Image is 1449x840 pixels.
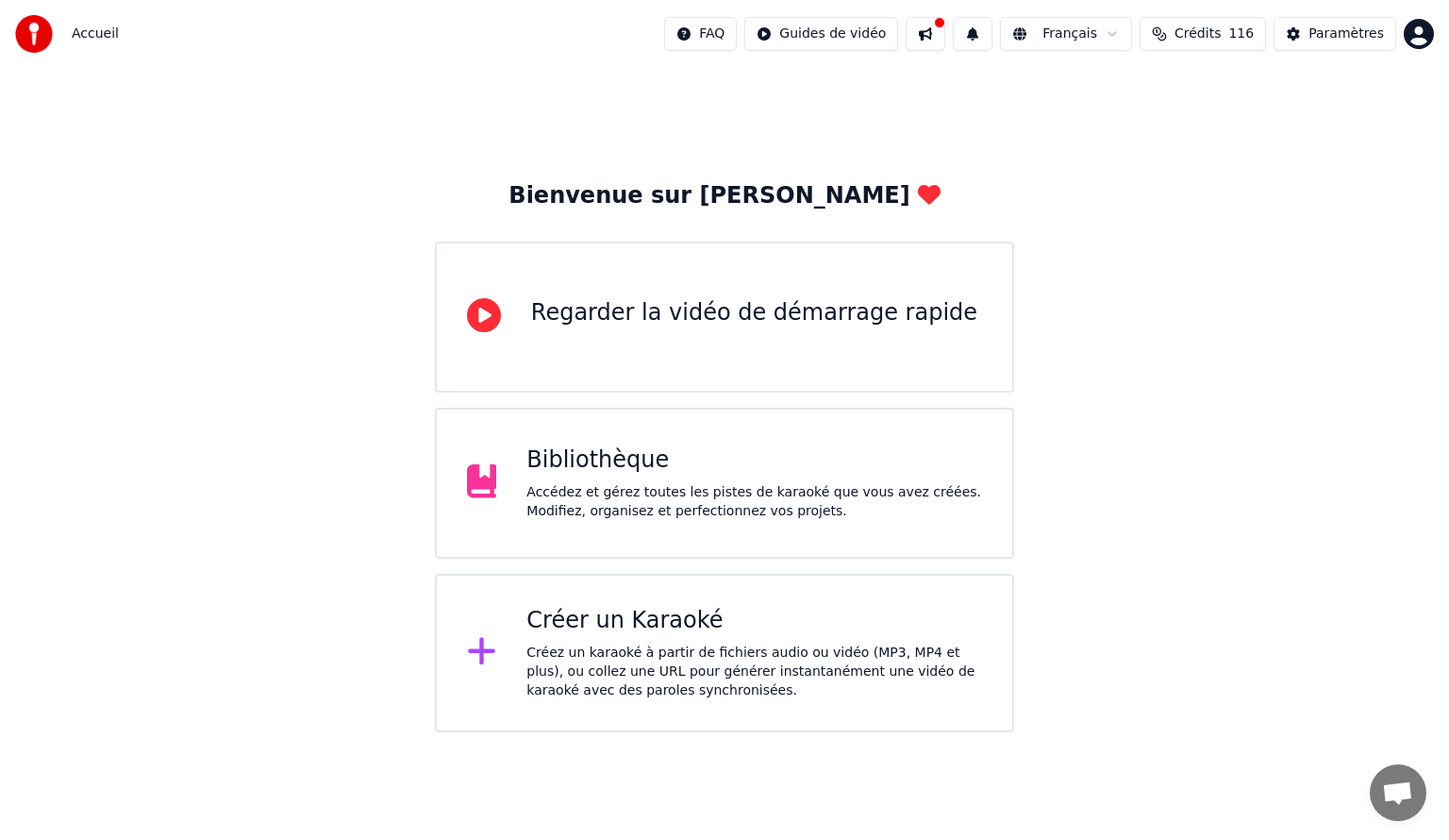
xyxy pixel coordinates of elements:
div: Paramètres [1308,25,1384,43]
button: Paramètres [1274,17,1396,51]
span: Accueil [72,25,119,43]
button: FAQ [664,17,737,51]
img: youka [15,15,53,53]
div: Créer un Karaoké [526,606,982,636]
div: Ouvrir le chat [1370,764,1426,821]
span: 116 [1228,25,1254,43]
div: Créez un karaoké à partir de fichiers audio ou vidéo (MP3, MP4 et plus), ou collez une URL pour g... [526,644,982,700]
button: Crédits116 [1140,17,1266,51]
span: Crédits [1174,25,1221,43]
button: Guides de vidéo [744,17,898,51]
nav: breadcrumb [72,25,119,43]
div: Regarder la vidéo de démarrage rapide [531,298,977,328]
div: Bienvenue sur [PERSON_NAME] [508,181,940,211]
div: Bibliothèque [526,445,982,476]
div: Accédez et gérez toutes les pistes de karaoké que vous avez créées. Modifiez, organisez et perfec... [526,483,982,521]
